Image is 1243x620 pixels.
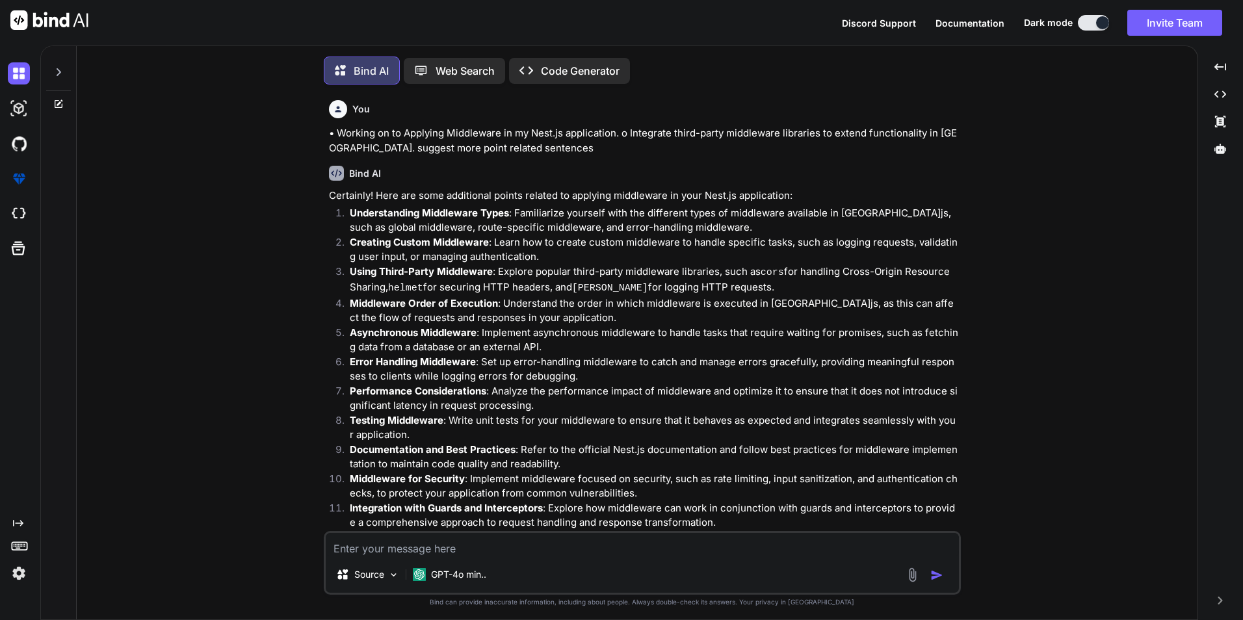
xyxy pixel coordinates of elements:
strong: Using Third-Party Middleware [350,265,493,278]
button: Discord Support [842,16,916,30]
button: Documentation [936,16,1004,30]
p: : Understand the order in which middleware is executed in [GEOGRAPHIC_DATA]js, as this can affect... [350,296,958,326]
p: • Working on to Applying Middleware in my Nest.js application. o Integrate third-party middleware... [329,126,958,155]
img: cloudideIcon [8,203,30,225]
p: Bind can provide inaccurate information, including about people. Always double-check its answers.... [324,597,961,607]
p: : Write unit tests for your middleware to ensure that it behaves as expected and integrates seaml... [350,413,958,443]
p: : Learn how to create custom middleware to handle specific tasks, such as logging requests, valid... [350,235,958,265]
p: Bind AI [354,63,389,79]
p: GPT-4o min.. [431,568,486,581]
p: Certainly! Here are some additional points related to applying middleware in your Nest.js applica... [329,188,958,203]
code: helmet [388,283,423,294]
strong: Testing Middleware [350,414,443,426]
strong: Middleware Order of Execution [350,297,498,309]
img: GPT-4o mini [413,568,426,581]
img: Pick Models [388,569,399,580]
img: Bind AI [10,10,88,30]
img: darkAi-studio [8,97,30,120]
img: githubDark [8,133,30,155]
button: Invite Team [1127,10,1222,36]
p: : Implement middleware focused on security, such as rate limiting, input sanitization, and authen... [350,472,958,501]
span: Discord Support [842,18,916,29]
strong: Understanding Middleware Types [350,207,509,219]
img: attachment [905,567,920,582]
strong: Integration with Guards and Interceptors [350,502,543,514]
code: cors [761,267,784,278]
strong: Documentation and Best Practices [350,443,516,456]
img: premium [8,168,30,190]
p: : Explore how middleware can work in conjunction with guards and interceptors to provide a compre... [350,501,958,530]
p: Source [354,568,384,581]
h6: Bind AI [349,167,381,180]
p: Web Search [436,63,495,79]
p: : Analyze the performance impact of middleware and optimize it to ensure that it does not introdu... [350,384,958,413]
img: icon [930,569,943,582]
code: [PERSON_NAME] [572,283,648,294]
p: : Familiarize yourself with the different types of middleware available in [GEOGRAPHIC_DATA]js, s... [350,206,958,235]
img: settings [8,562,30,584]
strong: Creating Custom Middleware [350,236,489,248]
span: Documentation [936,18,1004,29]
p: : Investigate how to create dynamic middleware that can adapt based on the request context or use... [350,530,958,560]
strong: Performance Considerations [350,385,486,397]
p: : Set up error-handling middleware to catch and manage errors gracefully, providing meaningful re... [350,355,958,384]
strong: Error Handling Middleware [350,355,476,368]
img: darkChat [8,62,30,84]
p: : Implement asynchronous middleware to handle tasks that require waiting for promises, such as fe... [350,326,958,355]
strong: Middleware for Security [350,472,465,485]
span: Dark mode [1024,16,1073,29]
strong: Asynchronous Middleware [350,326,477,339]
h6: You [352,103,370,116]
p: Code Generator [541,63,620,79]
p: : Explore popular third-party middleware libraries, such as for handling Cross-Origin Resource Sh... [350,265,958,296]
p: : Refer to the official Nest.js documentation and follow best practices for middleware implementa... [350,443,958,472]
